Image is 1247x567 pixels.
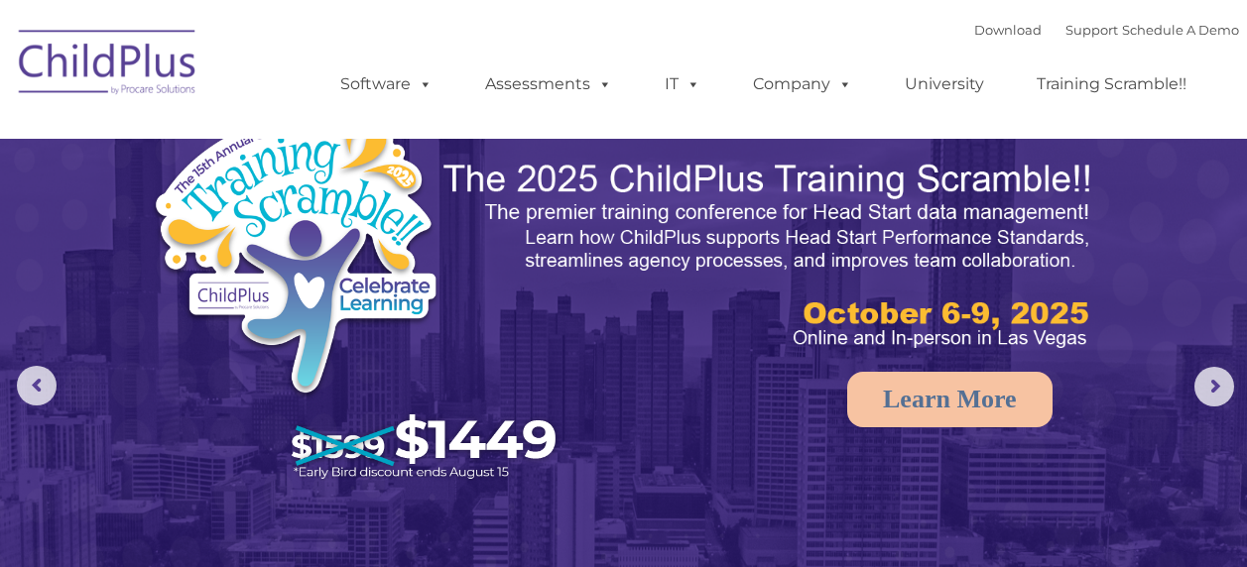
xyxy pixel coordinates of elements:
[1017,64,1206,104] a: Training Scramble!!
[974,22,1042,38] a: Download
[320,64,452,104] a: Software
[1122,22,1239,38] a: Schedule A Demo
[9,16,207,115] img: ChildPlus by Procare Solutions
[465,64,632,104] a: Assessments
[1065,22,1118,38] a: Support
[847,372,1053,427] a: Learn More
[645,64,720,104] a: IT
[885,64,1004,104] a: University
[733,64,872,104] a: Company
[974,22,1239,38] font: |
